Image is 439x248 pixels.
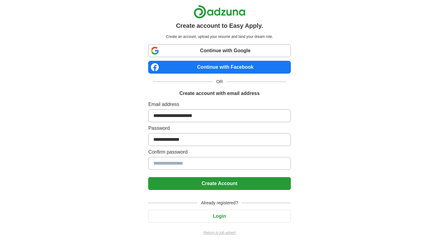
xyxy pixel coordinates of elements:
[148,230,291,235] a: Return to job advert
[148,210,291,223] button: Login
[148,61,291,74] a: Continue with Facebook
[213,78,227,85] span: OR
[197,200,241,206] span: Already registered?
[148,213,291,219] a: Login
[148,148,291,156] label: Confirm password
[148,101,291,108] label: Email address
[194,5,245,19] img: Adzuna logo
[149,34,289,39] p: Create an account, upload your resume and land your dream role.
[176,21,263,30] h1: Create account to Easy Apply.
[148,44,291,57] a: Continue with Google
[179,90,259,97] h1: Create account with email address
[148,177,291,190] button: Create Account
[148,125,291,132] label: Password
